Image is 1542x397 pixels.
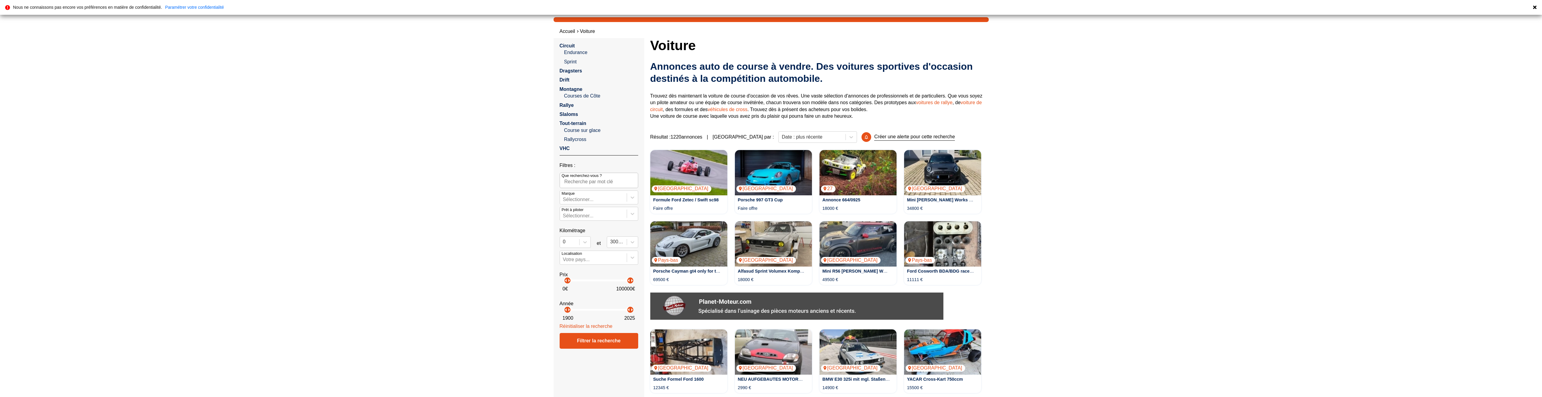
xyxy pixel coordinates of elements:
[563,239,564,245] input: 0
[904,329,981,375] a: YACAR Cross-Kart 750ccm[GEOGRAPHIC_DATA]
[735,329,812,375] img: NEU AUFGEBAUTES MOTORSPORTFAHRZEUG :-)
[821,185,836,192] p: 27
[906,257,935,264] p: Pays-bas
[560,121,587,126] a: Tout-terrain
[560,43,575,48] a: Circuit
[650,100,982,112] a: voiture de circuit
[904,150,981,195] img: Mini John Cooper Works GP limitiert Nr. 668 of 3.000
[650,93,989,120] p: Trouvez dès maintenant la voiture de course d'occasion de vos rêves. Une vaste sélection d'annonc...
[819,150,897,195] a: Annonce 664/092527
[563,257,564,262] input: Votre pays...
[653,205,673,211] p: Faire offre
[562,251,582,256] p: Localisation
[564,93,638,99] a: Courses de Côte
[563,286,568,292] p: 0 €
[650,38,989,53] h1: Voiture
[564,59,638,65] a: Sprint
[653,197,719,202] a: Formule Ford Zetec / Swift sc98
[565,306,573,313] p: arrow_right
[650,150,727,195] img: Formule Ford Zetec / Swift sc98
[650,329,727,375] img: Suche Formel Ford 1600
[735,150,812,195] a: Porsche 997 GT3 Cup[GEOGRAPHIC_DATA]
[907,385,923,391] p: 15500 €
[874,133,955,140] p: Créer une alerte pour cette recherche
[560,162,638,169] p: Filtres :
[735,221,812,267] a: Alfasud Sprint Volumex Kompressor[GEOGRAPHIC_DATA]
[819,329,897,375] img: BMW E30 325i mit mgl. Staßenzl., VFL rostfrei
[625,277,632,284] p: arrow_left
[624,315,635,322] p: 2025
[907,277,923,283] p: 11111 €
[906,365,965,371] p: [GEOGRAPHIC_DATA]
[610,239,611,245] input: 300000
[564,136,638,143] a: Rallycross
[904,221,981,267] img: Ford Cosworth BDA/BDG race parts
[560,146,570,151] a: VHC
[560,333,638,349] div: Filtrer la recherche
[560,87,583,92] a: Montagne
[708,107,748,112] a: véhicules de cross
[907,205,923,211] p: 34800 €
[560,68,582,73] a: Dragsters
[904,221,981,267] a: Ford Cosworth BDA/BDG race partsPays-bas
[652,257,681,264] p: Pays-bas
[165,5,224,9] a: Paramétrer votre confidentialité
[823,277,838,283] p: 49500 €
[560,300,638,307] p: Année
[628,306,635,313] p: arrow_right
[819,150,897,195] img: Annonce 664/0925
[907,377,963,382] a: YACAR Cross-Kart 750ccm
[565,277,573,284] p: arrow_right
[823,377,917,382] a: BMW E30 325i mit mgl. Staßenzl., VFL rostfrei
[713,134,774,140] p: [GEOGRAPHIC_DATA] par :
[738,277,754,283] p: 18000 €
[563,213,564,219] input: Prêt à piloterSélectionner...
[13,5,162,9] p: Nous ne connaissons pas encore vos préférences en matière de confidentialité.
[650,329,727,375] a: Suche Formel Ford 1600[GEOGRAPHIC_DATA]
[735,221,812,267] img: Alfasud Sprint Volumex Kompressor
[560,173,638,188] input: Que recherchez-vous ?
[736,185,796,192] p: [GEOGRAPHIC_DATA]
[650,60,989,85] h2: Annonces auto de course à vendre. Des voitures sportives d'occasion destinés à la compétition aut...
[580,29,595,34] a: Voiture
[904,329,981,375] img: YACAR Cross-Kart 750ccm
[560,103,574,108] a: Rallye
[907,269,981,274] a: Ford Cosworth BDA/BDG race parts
[628,277,635,284] p: arrow_right
[735,150,812,195] img: Porsche 997 GT3 Cup
[625,306,632,313] p: arrow_left
[562,306,570,313] p: arrow_left
[563,197,564,202] input: MarqueSélectionner...
[823,269,933,274] a: Mini R56 [PERSON_NAME] Works „Schirra Motoring“
[560,29,575,34] a: Accueil
[653,377,704,382] a: Suche Formel Ford 1600
[906,185,965,192] p: [GEOGRAPHIC_DATA]
[736,365,796,371] p: [GEOGRAPHIC_DATA]
[560,227,638,234] p: Kilométrage
[819,221,897,267] img: Mini R56 John Cooper Works „Schirra Motoring“
[653,277,669,283] p: 69500 €
[560,324,613,329] a: Réinitialiser la recherche
[650,221,727,267] a: Porsche Cayman gt4 only for trackPays-bas
[735,329,812,375] a: NEU AUFGEBAUTES MOTORSPORTFAHRZEUG :-)[GEOGRAPHIC_DATA]
[597,240,601,247] p: et
[907,197,1025,202] a: Mini [PERSON_NAME] Works GP limitiert Nr. 668 of 3.000
[560,77,570,82] a: Drift
[652,365,712,371] p: [GEOGRAPHIC_DATA]
[821,257,881,264] p: [GEOGRAPHIC_DATA]
[823,205,838,211] p: 18000 €
[904,150,981,195] a: Mini John Cooper Works GP limitiert Nr. 668 of 3.000[GEOGRAPHIC_DATA]
[736,257,796,264] p: [GEOGRAPHIC_DATA]
[738,205,758,211] p: Faire offre
[650,134,703,140] span: Résultat : 1220 annonces
[560,271,638,278] p: Prix
[738,197,783,202] a: Porsche 997 GT3 Cup
[707,134,708,140] span: |
[823,197,861,202] a: Annonce 664/0925
[823,385,838,391] p: 14900 €
[616,286,635,292] p: 100000 €
[562,191,575,196] p: Marque
[563,315,574,322] p: 1900
[562,277,570,284] p: arrow_left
